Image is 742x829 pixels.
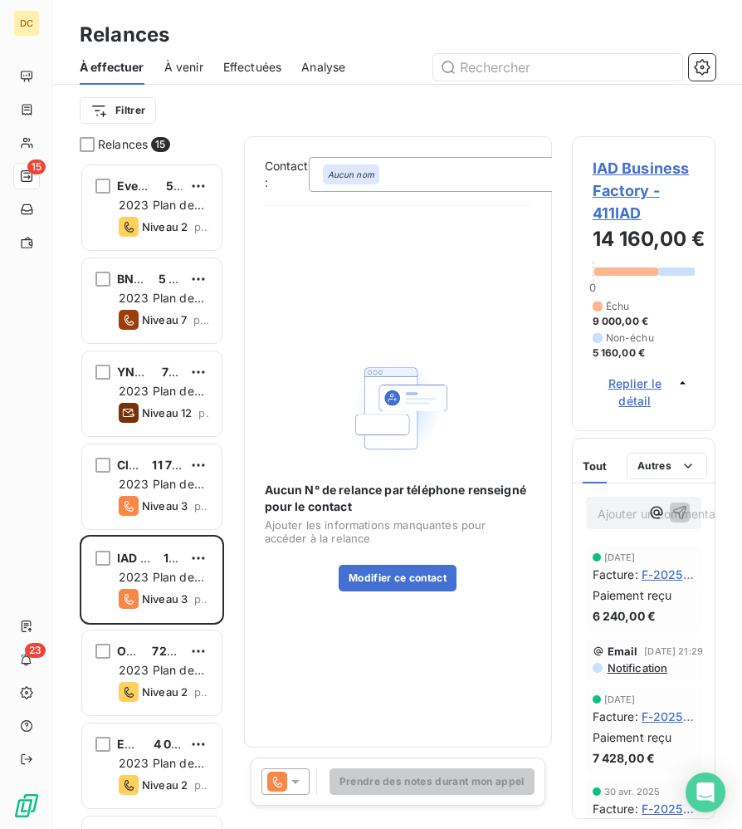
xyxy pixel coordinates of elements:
span: Analyse [301,59,345,76]
span: Paiement reçu [593,586,672,604]
span: prévue depuis 6 jours [194,499,208,513]
img: Logo LeanPay [13,792,40,819]
span: O'Tera [117,644,156,658]
span: 2023 Plan de relance [119,570,204,601]
label: Contact : [265,158,309,191]
span: 7 428,00 € [593,749,656,767]
span: 6 240,00 € [593,607,657,625]
span: 15 [27,159,46,174]
span: 14 160,00 € [164,551,230,565]
span: Niveau 2 [142,220,188,233]
span: [DATE] 21:29 [644,646,703,656]
span: 15 [151,137,169,152]
span: Niveau 3 [142,499,188,513]
span: 5 160,00 € [593,346,646,361]
span: 9 000,00 € [593,314,649,329]
span: EQUILAB [117,737,168,751]
span: 11 700,00 € [152,458,217,472]
span: Email [608,645,638,658]
em: Aucun nom [328,169,374,180]
span: 2023 Plan de relance [119,291,204,321]
span: Facture : [593,566,638,583]
span: Niveau 2 [142,685,188,699]
button: Prendre des notes durant mon appel [330,768,535,795]
span: prévue depuis 9 jours [194,220,208,233]
span: prévue depuis 4 jours [194,685,208,699]
span: 23 [25,643,46,658]
span: Notification [606,661,668,674]
span: Niveau 2 [142,778,188,792]
span: Everlean-Prepmyfuture [117,179,255,193]
button: Replier le détail [593,374,696,410]
img: Empty state [344,355,451,462]
span: Relances [98,136,148,153]
input: Rechercher [433,54,682,81]
span: prévue depuis 6 jours [198,406,208,419]
span: prévue depuis 4 jours [194,778,208,792]
span: 2023 Plan de relance [119,384,204,414]
span: Replier le détail [598,375,673,410]
span: Tout [583,459,608,473]
span: Classe 7 [117,458,165,472]
h3: Relances [80,20,169,50]
span: Niveau 3 [142,592,188,606]
span: 5 580,00 € [159,272,222,286]
span: 2023 Plan de relance [119,198,204,228]
span: [DATE] [604,694,636,704]
div: Open Intercom Messenger [686,773,725,812]
span: prévue depuis 4 jours [194,592,208,606]
span: 5 310,00 € [166,179,227,193]
span: 4 050,00 € [154,737,217,751]
span: 2023 Plan de relance [119,756,204,787]
div: grid [80,163,224,829]
span: [DATE] [604,552,636,562]
span: IAD Business Factory [117,551,240,565]
span: 30 avr. 2025 [604,787,661,797]
button: Filtrer [80,97,156,124]
span: IAD Business Factory - 411IAD [593,157,696,224]
button: Autres [627,453,707,479]
span: 71 426,00 € [162,365,230,379]
span: 2023 Plan de relance [119,477,204,508]
span: Niveau 7 [142,313,187,326]
button: Modifier ce contact [339,565,456,591]
div: DC [13,10,40,37]
span: 720,00 € [152,644,204,658]
span: F-2025-03-5309 [642,800,695,817]
span: À effectuer [80,59,144,76]
span: Effectuées [223,59,282,76]
span: Ajouter les informations manquantes pour accéder à la relance [265,518,531,545]
span: F-2025-05-5413 [642,566,695,583]
span: Niveau 12 [142,406,192,419]
span: YNDIA DYNAMICS [117,365,222,379]
span: Échu [606,299,630,314]
span: prévue depuis 8 jours [193,313,208,326]
span: Aucun N° de relance par téléphone renseigné pour le contact [265,482,531,515]
span: Facture : [593,800,638,817]
span: F-2025-04-5357 [642,708,695,725]
span: Non-échu [606,331,654,346]
span: BNS Connect [117,272,193,286]
span: 2023 Plan de relance [119,663,204,694]
span: Paiement reçu [593,728,672,746]
h3: 14 160,00 € [593,224,696,258]
a: 15 [13,163,39,189]
span: 0 [589,281,596,294]
span: À venir [164,59,203,76]
span: Facture : [593,708,638,725]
